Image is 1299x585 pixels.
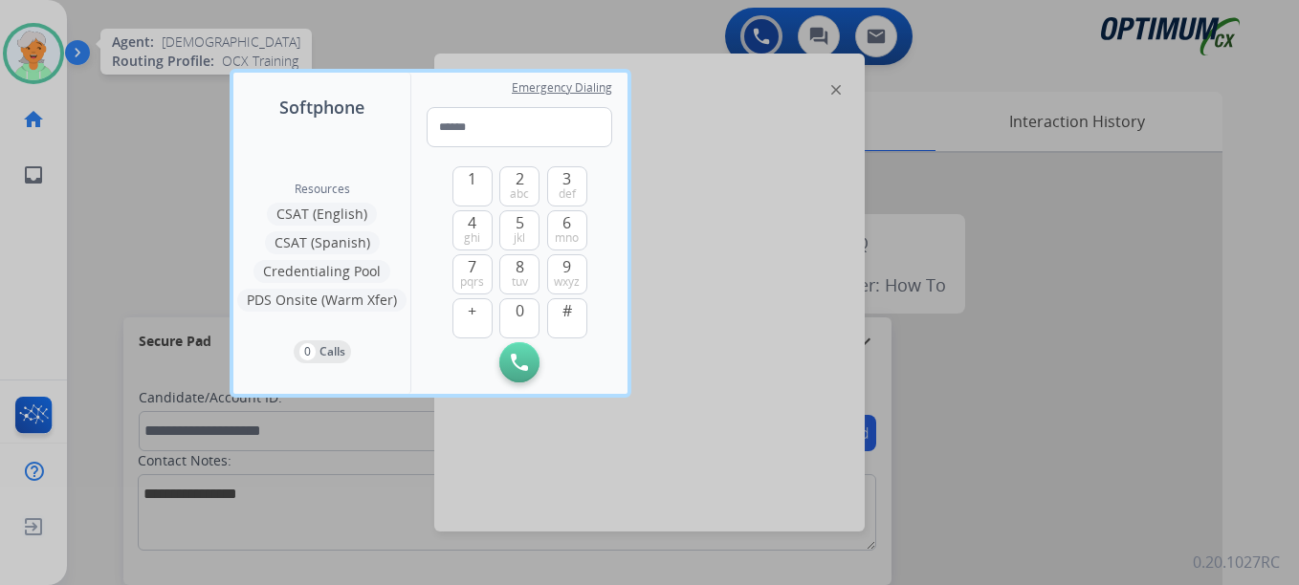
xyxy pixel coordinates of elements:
[468,211,476,234] span: 4
[562,255,571,278] span: 9
[547,210,587,250] button: 6mno
[499,254,539,294] button: 8tuv
[516,255,524,278] span: 8
[510,186,529,202] span: abc
[299,343,316,360] p: 0
[237,289,407,312] button: PDS Onsite (Warm Xfer)
[464,230,480,246] span: ghi
[562,299,572,322] span: #
[499,166,539,206] button: 2abc
[554,274,580,290] span: wxyz
[253,260,390,283] button: Credentialing Pool
[547,298,587,338] button: #
[267,203,377,226] button: CSAT (English)
[499,210,539,250] button: 5jkl
[511,354,528,371] img: call-button
[452,210,493,250] button: 4ghi
[562,167,571,190] span: 3
[468,299,476,322] span: +
[562,211,571,234] span: 6
[295,182,350,197] span: Resources
[516,211,524,234] span: 5
[514,230,525,246] span: jkl
[512,274,528,290] span: tuv
[516,167,524,190] span: 2
[265,231,380,254] button: CSAT (Spanish)
[294,340,351,363] button: 0Calls
[452,298,493,338] button: +
[468,167,476,190] span: 1
[468,255,476,278] span: 7
[555,230,579,246] span: mno
[499,298,539,338] button: 0
[559,186,576,202] span: def
[279,94,364,120] span: Softphone
[516,299,524,322] span: 0
[1193,551,1280,574] p: 0.20.1027RC
[547,166,587,206] button: 3def
[547,254,587,294] button: 9wxyz
[460,274,484,290] span: pqrs
[319,343,345,360] p: Calls
[512,80,612,96] span: Emergency Dialing
[452,166,493,206] button: 1
[452,254,493,294] button: 7pqrs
